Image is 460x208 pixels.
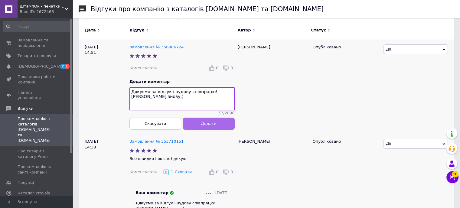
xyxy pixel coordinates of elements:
[20,4,65,9] span: ШтампОк - печатки, штампи, факсиміле, оснастки, датери, нумератори
[18,190,50,196] span: Каталог ProSale
[183,117,234,129] button: Додати
[386,47,391,51] span: Дії
[129,28,144,33] span: Відгук
[18,53,56,59] span: Товари та послуги
[129,117,181,129] button: Скасувати
[129,45,184,49] a: Замовлення № 356886724
[163,169,192,175] div: 1Сховати
[171,170,173,174] span: 1
[216,170,218,174] span: 0
[230,66,233,70] span: 0
[129,79,170,84] span: Додати коментар
[145,121,166,126] span: Скасувати
[129,87,235,110] textarea: Дякуємо за відгук і чудову співпрацю! [PERSON_NAME] знову;)
[175,170,192,174] span: Сховати
[60,64,65,69] span: 2
[386,141,391,146] span: Дії
[230,170,233,174] span: 0
[215,190,229,196] span: [DATE]
[91,5,324,13] h1: Відгуки про компанію з каталогів [DOMAIN_NAME] та [DOMAIN_NAME]
[135,190,168,196] span: Ваш коментар
[65,64,70,69] span: 1
[452,171,458,177] span: 10
[129,170,157,174] span: Коментувати
[79,40,129,134] div: [DATE] 14:51
[18,74,56,85] span: Показники роботи компанії
[235,40,310,134] div: [PERSON_NAME]
[18,116,56,144] span: Про компанію з каталогів [DOMAIN_NAME] та [DOMAIN_NAME]
[218,110,235,116] span: 57 / 2000
[129,66,157,70] span: Коментувати
[3,21,71,32] input: Пошук
[18,90,56,101] span: Панель управління
[216,66,218,70] span: 0
[129,169,157,175] div: Коментувати
[18,37,56,48] span: Замовлення та повідомлення
[201,121,216,126] span: Додати
[129,139,184,144] a: Замовлення № 353710151
[18,106,33,111] span: Відгуки
[18,64,62,69] span: [DEMOGRAPHIC_DATA]
[129,65,157,71] div: Коментувати
[446,171,458,183] button: Чат з покупцем10
[129,156,235,161] p: Все швидко і якісно) дякую
[18,148,56,159] span: Про товари з каталогу Prom
[18,180,34,185] span: Покупці
[20,9,73,15] div: Ваш ID: 2672466
[312,139,379,144] div: Опубліковано
[238,28,251,33] span: Автор
[311,28,326,33] span: Статус
[18,164,56,175] span: Про компанію на сайті компанії
[312,44,379,50] div: Опубліковано
[85,28,96,33] span: Дата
